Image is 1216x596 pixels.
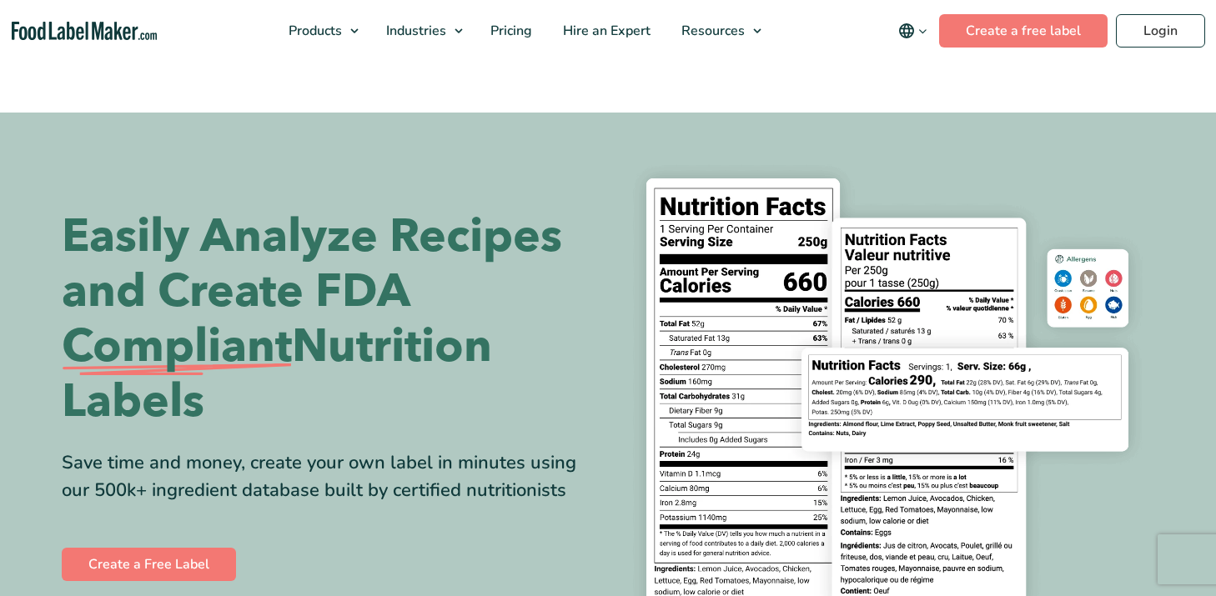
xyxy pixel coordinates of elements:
[62,209,595,429] h1: Easily Analyze Recipes and Create FDA Nutrition Labels
[284,22,344,40] span: Products
[558,22,652,40] span: Hire an Expert
[62,449,595,504] div: Save time and money, create your own label in minutes using our 500k+ ingredient database built b...
[939,14,1108,48] a: Create a free label
[62,319,292,374] span: Compliant
[676,22,746,40] span: Resources
[381,22,448,40] span: Industries
[62,548,236,581] a: Create a Free Label
[485,22,534,40] span: Pricing
[1116,14,1205,48] a: Login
